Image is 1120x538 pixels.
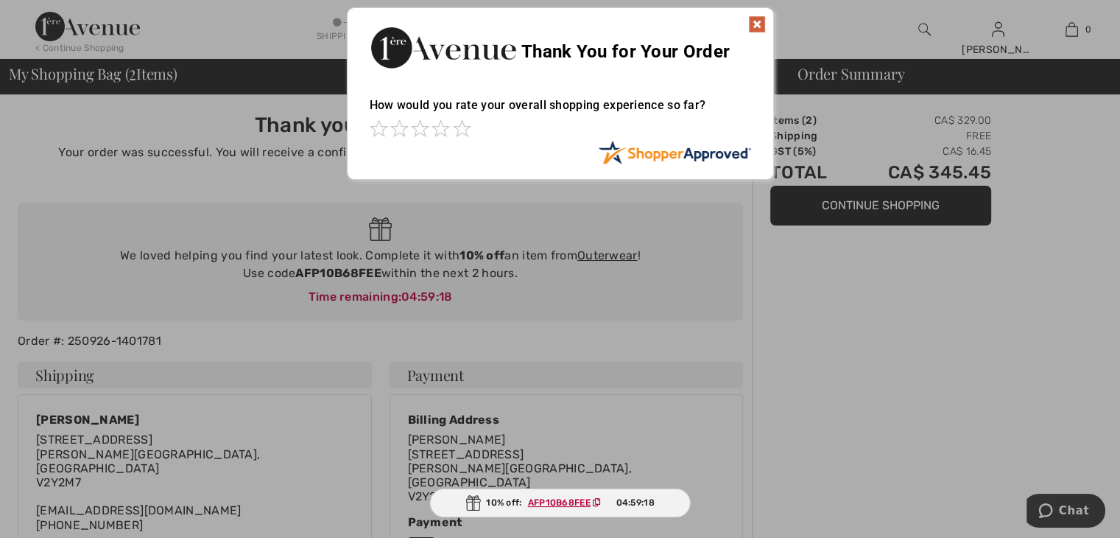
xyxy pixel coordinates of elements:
div: How would you rate your overall shopping experience so far? [370,83,751,140]
span: Chat [32,10,63,24]
div: 10% off: [429,489,691,517]
img: Thank You for Your Order [370,23,517,72]
span: Thank You for Your Order [521,41,730,62]
img: Gift.svg [465,495,480,511]
span: 04:59:18 [616,496,654,509]
ins: AFP10B68FEE [528,497,591,508]
img: x [748,15,766,33]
